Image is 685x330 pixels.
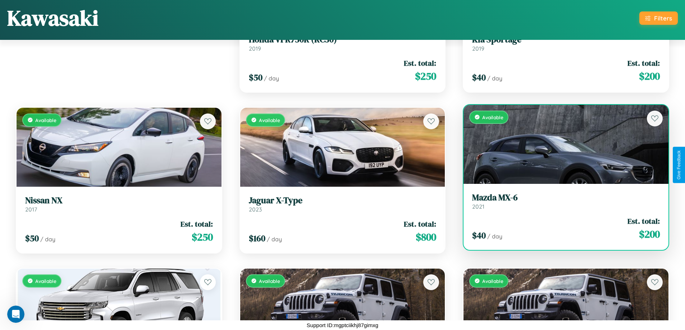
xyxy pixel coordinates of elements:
[639,227,660,241] span: $ 200
[482,114,503,120] span: Available
[404,58,436,68] span: Est. total:
[249,206,262,213] span: 2023
[249,45,261,52] span: 2019
[249,71,262,83] span: $ 50
[264,75,279,82] span: / day
[472,34,660,52] a: Kia Sportage2019
[7,306,24,323] iframe: Intercom live chat
[472,71,486,83] span: $ 40
[25,206,37,213] span: 2017
[249,195,437,206] h3: Jaguar X-Type
[259,278,280,284] span: Available
[267,236,282,243] span: / day
[639,69,660,83] span: $ 200
[7,3,99,33] h1: Kawasaki
[416,230,436,244] span: $ 800
[627,58,660,68] span: Est. total:
[472,203,484,210] span: 2021
[639,11,678,25] button: Filters
[249,34,437,52] a: Honda VFR750R (RC30)2019
[249,232,265,244] span: $ 160
[627,216,660,226] span: Est. total:
[249,34,437,45] h3: Honda VFR750R (RC30)
[472,192,660,210] a: Mazda MX-62021
[25,195,213,213] a: Nissan NX2017
[482,278,503,284] span: Available
[472,34,660,45] h3: Kia Sportage
[192,230,213,244] span: $ 250
[472,229,486,241] span: $ 40
[35,278,56,284] span: Available
[249,195,437,213] a: Jaguar X-Type2023
[404,219,436,229] span: Est. total:
[181,219,213,229] span: Est. total:
[654,14,672,22] div: Filters
[25,232,39,244] span: $ 50
[487,75,502,82] span: / day
[487,233,502,240] span: / day
[415,69,436,83] span: $ 250
[676,150,681,180] div: Give Feedback
[472,192,660,203] h3: Mazda MX-6
[307,320,378,330] p: Support ID: mgptciikhj87gimxg
[40,236,55,243] span: / day
[472,45,484,52] span: 2019
[25,195,213,206] h3: Nissan NX
[259,117,280,123] span: Available
[35,117,56,123] span: Available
